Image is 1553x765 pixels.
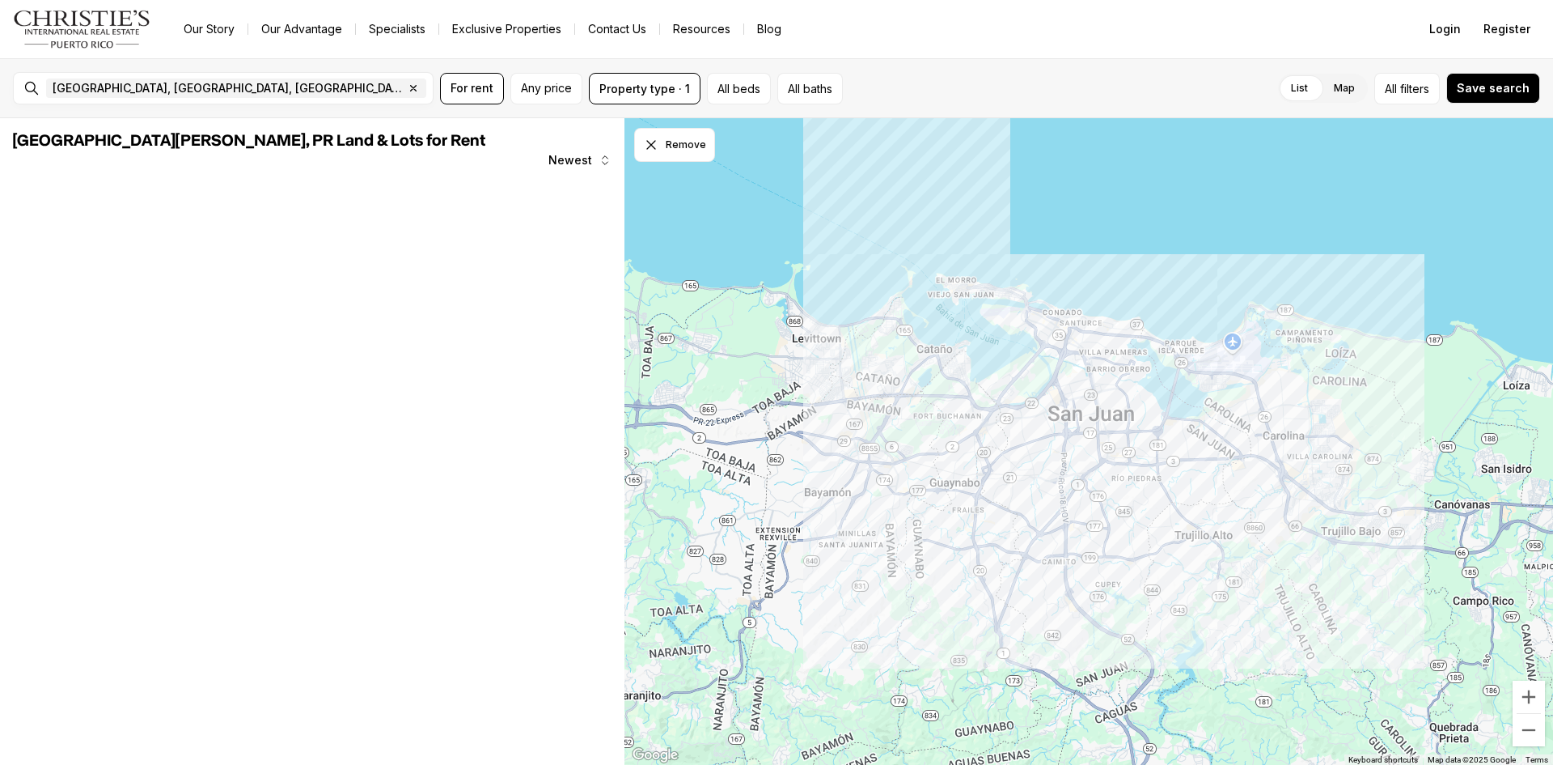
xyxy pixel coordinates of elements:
[171,18,248,40] a: Our Story
[356,18,438,40] a: Specialists
[548,154,592,167] span: Newest
[13,133,485,149] span: [GEOGRAPHIC_DATA][PERSON_NAME], PR Land & Lots for Rent
[521,82,572,95] span: Any price
[510,73,582,104] button: Any price
[1374,73,1440,104] button: Allfilters
[575,18,659,40] button: Contact Us
[1385,80,1397,97] span: All
[1483,23,1530,36] span: Register
[744,18,794,40] a: Blog
[1457,82,1530,95] span: Save search
[1474,13,1540,45] button: Register
[539,144,621,176] button: Newest
[1278,74,1321,103] label: List
[439,18,574,40] a: Exclusive Properties
[1400,80,1429,97] span: filters
[1420,13,1470,45] button: Login
[707,73,771,104] button: All beds
[660,18,743,40] a: Resources
[1446,73,1540,104] button: Save search
[1429,23,1461,36] span: Login
[1321,74,1368,103] label: Map
[440,73,504,104] button: For rent
[634,128,715,162] button: Dismiss drawing
[53,82,404,95] span: [GEOGRAPHIC_DATA], [GEOGRAPHIC_DATA], [GEOGRAPHIC_DATA]
[248,18,355,40] a: Our Advantage
[451,82,493,95] span: For rent
[777,73,843,104] button: All baths
[13,10,151,49] img: logo
[589,73,700,104] button: Property type · 1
